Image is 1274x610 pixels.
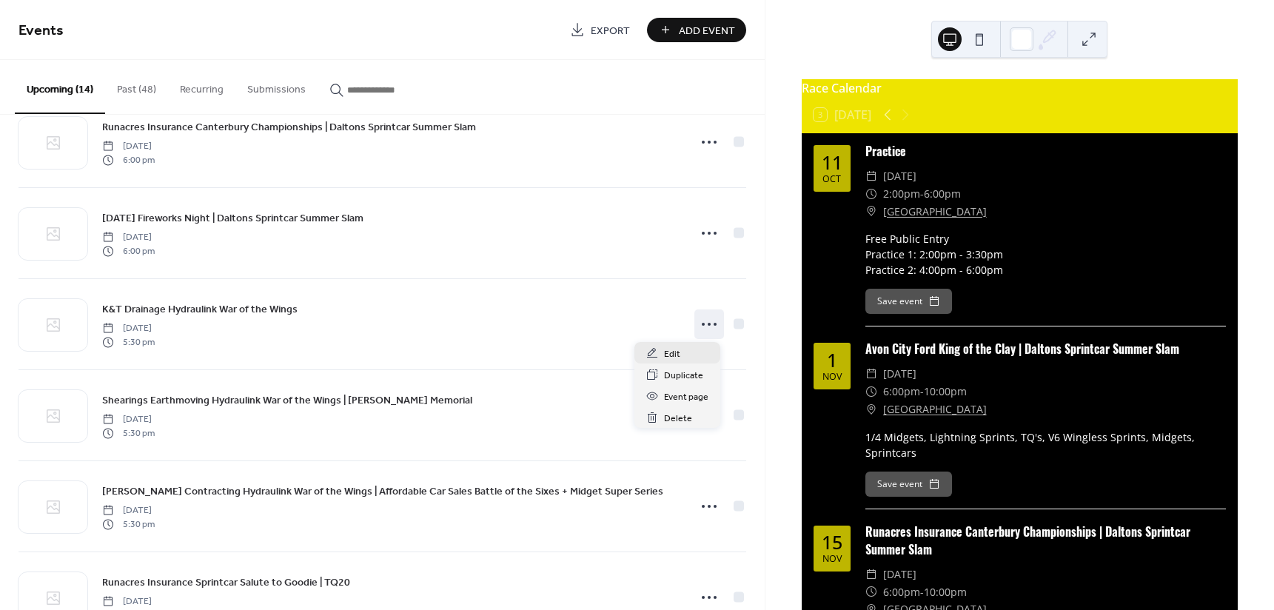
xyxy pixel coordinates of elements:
[865,340,1226,358] div: Avon City Ford King of the Clay | Daltons Sprintcar Summer Slam
[865,289,952,314] button: Save event
[865,185,877,203] div: ​
[15,60,105,114] button: Upcoming (14)
[664,411,692,426] span: Delete
[664,389,708,405] span: Event page
[920,583,924,601] span: -
[102,140,155,153] span: [DATE]
[102,301,298,318] a: K&T Drainage Hydraulink War of the Wings
[802,79,1238,97] div: Race Calendar
[102,504,155,517] span: [DATE]
[865,365,877,383] div: ​
[664,368,703,383] span: Duplicate
[102,595,155,609] span: [DATE]
[924,383,967,400] span: 10:00pm
[883,185,920,203] span: 2:00pm
[647,18,746,42] button: Add Event
[19,16,64,45] span: Events
[822,175,841,184] div: Oct
[102,210,363,227] a: [DATE] Fireworks Night | Daltons Sprintcar Summer Slam
[822,153,842,172] div: 11
[822,554,842,564] div: Nov
[102,231,155,244] span: [DATE]
[883,383,920,400] span: 6:00pm
[235,60,318,113] button: Submissions
[883,566,916,583] span: [DATE]
[664,346,680,362] span: Edit
[865,523,1226,558] div: Runacres Insurance Canterbury Championships | Daltons Sprintcar Summer Slam
[865,429,1226,460] div: 1/4 Midgets, Lightning Sprints, TQ's, V6 Wingless Sprints, Midgets, Sprintcars
[168,60,235,113] button: Recurring
[865,583,877,601] div: ​
[865,472,952,497] button: Save event
[865,142,1226,160] div: Practice
[102,574,350,591] a: Runacres Insurance Sprintcar Salute to Goodie | TQ20
[883,167,916,185] span: [DATE]
[883,365,916,383] span: [DATE]
[102,392,472,409] a: Shearings Earthmoving Hydraulink War of the Wings | [PERSON_NAME] Memorial
[865,400,877,418] div: ​
[865,203,877,221] div: ​
[102,335,155,349] span: 5:30 pm
[865,167,877,185] div: ​
[102,393,472,409] span: Shearings Earthmoving Hydraulink War of the Wings | [PERSON_NAME] Memorial
[924,185,961,203] span: 6:00pm
[822,533,842,552] div: 15
[591,23,630,38] span: Export
[865,383,877,400] div: ​
[679,23,735,38] span: Add Event
[102,153,155,167] span: 6:00 pm
[883,400,987,418] a: [GEOGRAPHIC_DATA]
[883,583,920,601] span: 6:00pm
[865,231,1226,278] div: Free Public Entry Practice 1: 2:00pm - 3:30pm Practice 2: 4:00pm - 6:00pm
[924,583,967,601] span: 10:00pm
[865,566,877,583] div: ​
[559,18,641,42] a: Export
[102,120,476,135] span: Runacres Insurance Canterbury Championships | Daltons Sprintcar Summer Slam
[102,302,298,318] span: K&T Drainage Hydraulink War of the Wings
[102,484,663,500] span: [PERSON_NAME] Contracting Hydraulink War of the Wings | Affordable Car Sales Battle of the Sixes ...
[822,372,842,382] div: Nov
[883,203,987,221] a: [GEOGRAPHIC_DATA]
[102,483,663,500] a: [PERSON_NAME] Contracting Hydraulink War of the Wings | Affordable Car Sales Battle of the Sixes ...
[102,322,155,335] span: [DATE]
[102,118,476,135] a: Runacres Insurance Canterbury Championships | Daltons Sprintcar Summer Slam
[102,575,350,591] span: Runacres Insurance Sprintcar Salute to Goodie | TQ20
[102,244,155,258] span: 6:00 pm
[102,517,155,531] span: 5:30 pm
[105,60,168,113] button: Past (48)
[920,185,924,203] span: -
[102,413,155,426] span: [DATE]
[102,426,155,440] span: 5:30 pm
[102,211,363,227] span: [DATE] Fireworks Night | Daltons Sprintcar Summer Slam
[920,383,924,400] span: -
[827,351,837,369] div: 1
